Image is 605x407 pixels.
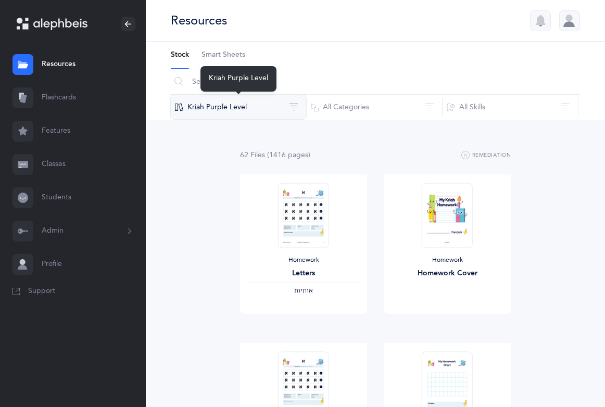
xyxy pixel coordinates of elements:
[294,287,313,294] span: ‫אותיות‬
[248,256,359,264] div: Homework
[200,66,276,92] div: Kriah Purple Level
[262,151,265,159] span: s
[278,183,329,248] img: Homework-L1-Letters_EN_thumbnail_1731214302.png
[170,95,307,120] button: Kriah Purple Level
[422,183,473,248] img: Homework-Cover-EN_thumbnail_1597602968.png
[461,149,511,162] button: Remediation
[28,286,55,297] span: Support
[442,95,578,120] button: All Skills
[240,151,265,159] span: 62 File
[392,268,502,279] div: Homework Cover
[170,69,579,94] input: Search Resources
[392,256,502,264] div: Homework
[306,95,443,120] button: All Categories
[248,268,359,279] div: Letters
[267,151,310,159] span: (1416 page )
[201,50,245,60] span: Smart Sheets
[171,12,227,29] div: Resources
[305,151,308,159] span: s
